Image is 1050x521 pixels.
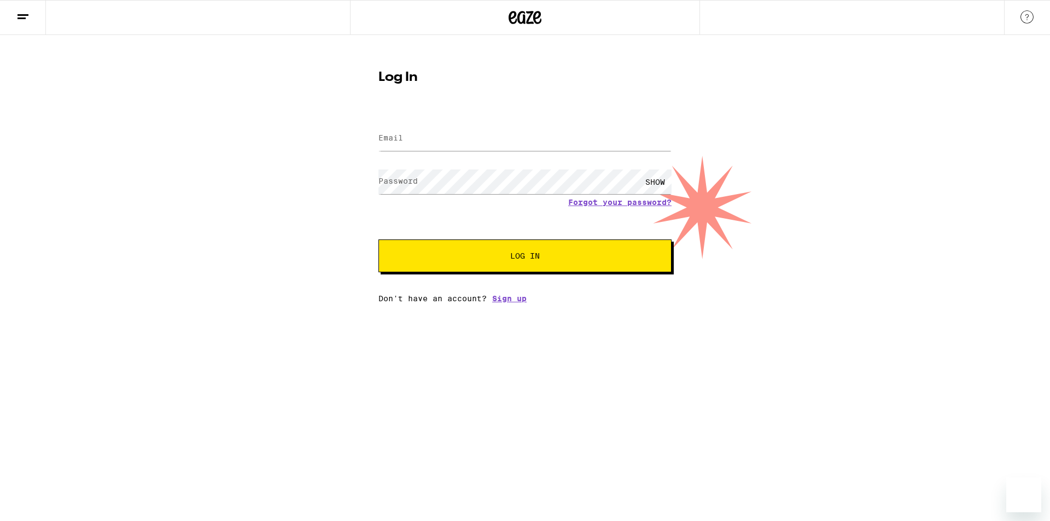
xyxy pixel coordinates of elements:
[378,133,403,142] label: Email
[568,198,672,207] a: Forgot your password?
[639,169,672,194] div: SHOW
[378,126,672,151] input: Email
[1006,477,1041,512] iframe: Button to launch messaging window
[510,252,540,260] span: Log In
[378,294,672,303] div: Don't have an account?
[378,71,672,84] h1: Log In
[378,239,672,272] button: Log In
[492,294,527,303] a: Sign up
[378,177,418,185] label: Password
